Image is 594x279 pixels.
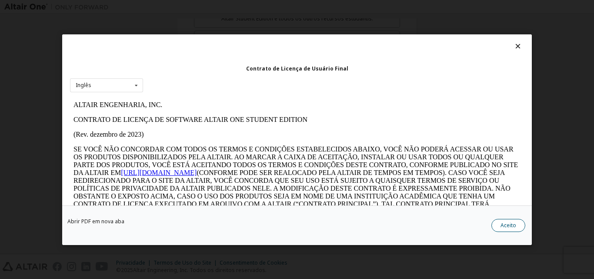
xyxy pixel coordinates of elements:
[76,81,91,89] font: Inglês
[491,218,525,232] button: Aceito
[3,3,92,11] font: ALTAIR ENGENHARIA, INC.
[67,218,124,224] a: Abrir PDF em nova aba
[3,33,74,40] font: (Rev. dezembro de 2023)
[3,48,448,79] font: SE VOCÊ NÃO CONCORDAR COM TODOS OS TERMOS E CONDIÇÕES ESTABELECIDOS ABAIXO, VOCÊ NÃO PODERÁ ACESS...
[3,71,440,118] font: (CONFORME PODE SER REALOCADO PELA ALTAIR DE TEMPOS EM TEMPOS). CASO VOCÊ SEJA REDIRECIONADO PARA ...
[246,64,348,72] font: Contrato de Licença de Usuário Final
[67,217,124,225] font: Abrir PDF em nova aba
[51,71,127,79] a: [URL][DOMAIN_NAME]
[501,221,516,229] font: Aceito
[3,18,237,26] font: CONTRATO DE LICENÇA DE SOFTWARE ALTAIR ONE STUDENT EDITION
